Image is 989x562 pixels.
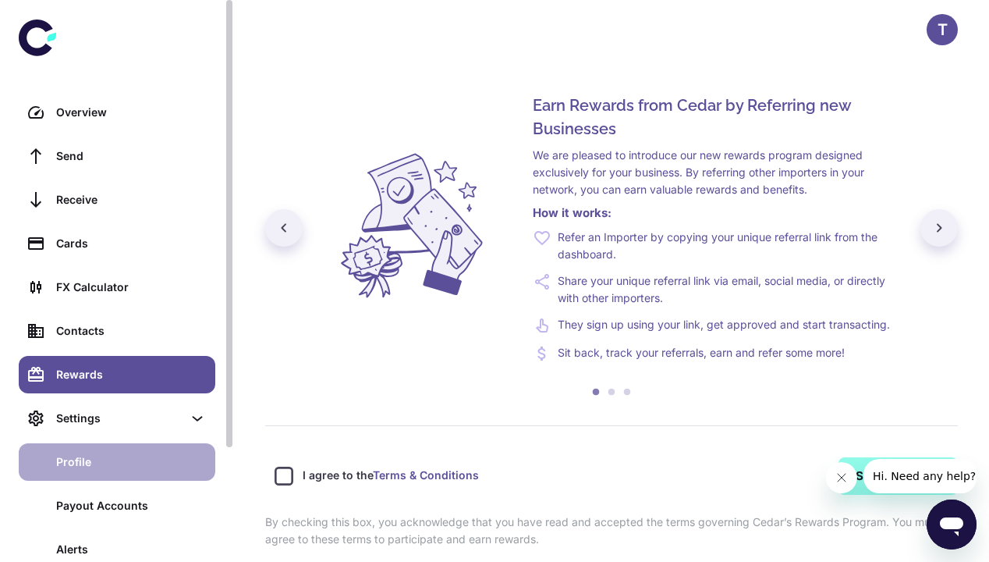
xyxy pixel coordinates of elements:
iframe: Close message [826,462,857,493]
a: Profile [19,443,215,481]
a: Receive [19,181,215,219]
p: We are pleased to introduce our new rewards program designed exclusively for your business. By re... [533,147,895,198]
p: Sit back, track your referrals, earn and refer some more! [558,344,845,363]
button: 3 [619,385,635,400]
iframe: Button to launch messaging window [927,500,977,550]
div: Send [56,148,206,165]
a: Cards [19,225,215,262]
p: Share your unique referral link via email, social media, or directly with other importers. [558,272,895,307]
p: They sign up using your link, get approved and start transacting. [558,316,890,335]
p: By checking this box, you acknowledge that you have read and accepted the terms governing Cedar’s... [265,514,958,548]
div: Rewards [56,366,206,383]
a: Send [19,137,215,175]
span: I agree to the [303,467,479,484]
h6: How it works : [533,205,895,222]
button: Start Referring [838,457,958,495]
div: Cards [56,235,206,252]
a: Payout Accounts [19,487,215,525]
p: Refer an Importer by copying your unique referral link from the dashboard. [558,229,895,263]
div: Payout Accounts [56,497,206,514]
div: Receive [56,191,206,208]
a: Overview [19,94,215,131]
a: Contacts [19,312,215,350]
div: Alerts [56,541,206,558]
div: Settings [19,400,215,437]
div: Profile [56,454,206,471]
button: T [927,14,958,45]
a: Terms & Conditions [373,468,479,482]
a: Rewards [19,356,215,393]
div: Settings [56,410,183,427]
div: FX Calculator [56,279,206,296]
h5: Earn Rewards from Cedar by Referring new Businesses [533,94,895,140]
iframe: Message from company [863,459,977,493]
div: Contacts [56,322,206,340]
button: 1 [588,385,604,400]
a: FX Calculator [19,269,215,306]
div: Overview [56,104,206,121]
button: 2 [604,385,619,400]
